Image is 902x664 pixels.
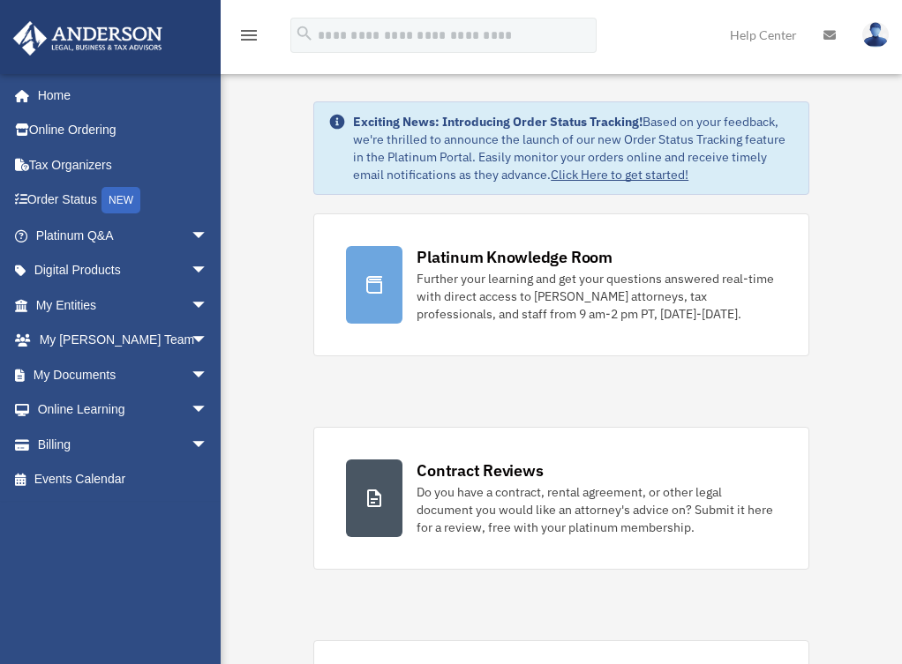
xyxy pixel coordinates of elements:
[8,21,168,56] img: Anderson Advisors Platinum Portal
[295,24,314,43] i: search
[353,114,643,130] strong: Exciting News: Introducing Order Status Tracking!
[12,392,235,428] a: Online Learningarrow_drop_down
[417,270,777,323] div: Further your learning and get your questions answered real-time with direct access to [PERSON_NAM...
[238,25,259,46] i: menu
[417,459,543,481] div: Contract Reviews
[12,183,235,219] a: Order StatusNEW
[12,427,235,462] a: Billingarrow_drop_down
[353,113,794,183] div: Based on your feedback, we're thrilled to announce the launch of our new Order Status Tracking fe...
[191,218,226,254] span: arrow_drop_down
[191,253,226,289] span: arrow_drop_down
[12,218,235,253] a: Platinum Q&Aarrow_drop_down
[191,392,226,429] span: arrow_drop_down
[191,357,226,393] span: arrow_drop_down
[12,323,235,358] a: My [PERSON_NAME] Teamarrow_drop_down
[191,323,226,359] span: arrow_drop_down
[191,287,226,324] span: arrow_drop_down
[12,287,235,323] a: My Entitiesarrow_drop_down
[191,427,226,463] span: arrow_drop_down
[417,483,777,536] div: Do you have a contract, rental agreement, or other legal document you would like an attorney's ad...
[12,462,235,497] a: Events Calendar
[551,167,688,183] a: Click Here to get started!
[12,357,235,392] a: My Documentsarrow_drop_down
[12,78,226,113] a: Home
[101,187,140,213] div: NEW
[313,427,809,570] a: Contract Reviews Do you have a contract, rental agreement, or other legal document you would like...
[862,22,889,48] img: User Pic
[238,31,259,46] a: menu
[417,246,613,268] div: Platinum Knowledge Room
[12,147,235,183] a: Tax Organizers
[12,113,235,148] a: Online Ordering
[12,253,235,288] a: Digital Productsarrow_drop_down
[313,213,809,356] a: Platinum Knowledge Room Further your learning and get your questions answered real-time with dire...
